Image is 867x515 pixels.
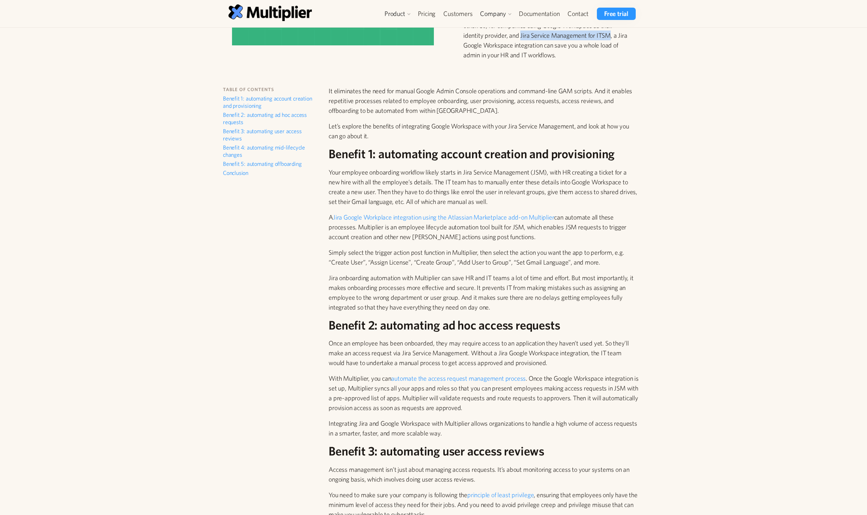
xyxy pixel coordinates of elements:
p: With Multiplier, you can . Once the Google Workspace integration is set up, Multiplier syncs all ... [329,373,639,413]
p: Simply select the trigger action post function in Multiplier, then select the action you want the... [329,248,639,267]
p: Integrating Jira and Google Workspace with Multiplier allows organizations to handle a high volum... [329,418,639,438]
a: Jira Google Workplace integration using the Atlassian Marketplace add-on Multiplier [333,213,554,221]
a: Benefit 3: automating user access reviews [223,127,321,144]
a: Conclusion [223,169,321,178]
p: Let’s explore the benefits of integrating Google Workspace with your Jira Service Management, and... [329,121,639,141]
p: Jira onboarding automation with Multiplier can save HR and IT teams a lot of time and effort. But... [329,273,639,312]
h2: Benefit 1: automating account creation and provisioning [329,147,639,162]
p: Once an employee has been onboarded, they may require access to an application they haven’t used ... [329,338,639,368]
a: Pricing [414,8,440,20]
a: Customers [439,8,476,20]
p: It eliminates the need for manual Google Admin Console operations and command-line GAM scripts. A... [329,86,639,115]
a: automate the access request management process [391,375,526,382]
a: principle of least privilege [467,491,534,499]
h2: Benefit 3: automating user access reviews [329,444,639,459]
div: Company [476,8,515,20]
a: Contact [563,8,593,20]
a: Benefit 5: automating offboarding [223,160,321,169]
h2: Benefit 2: automating ad hoc access requests [329,318,639,333]
p: Your employee onboarding workflow likely starts in Jira Service Management (JSM), with HR creatin... [329,167,639,207]
a: Benefit 1: automating account creation and provisioning [223,95,321,111]
a: Benefit 2: automating ad hoc access requests [223,111,321,127]
div: Company [480,9,506,18]
p: A can automate all these processes. Multiplier is an employee lifecycle automation tool built for... [329,212,639,242]
a: Benefit 4: automating mid-lifecycle changes [223,144,321,160]
a: Free trial [597,8,636,20]
div: Product [381,8,414,20]
p: Access management isn’t just about managing access requests. It’s about monitoring access to your... [329,465,639,484]
div: Product [384,9,405,18]
a: Documentation [515,8,563,20]
h6: table of contents [223,86,321,93]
